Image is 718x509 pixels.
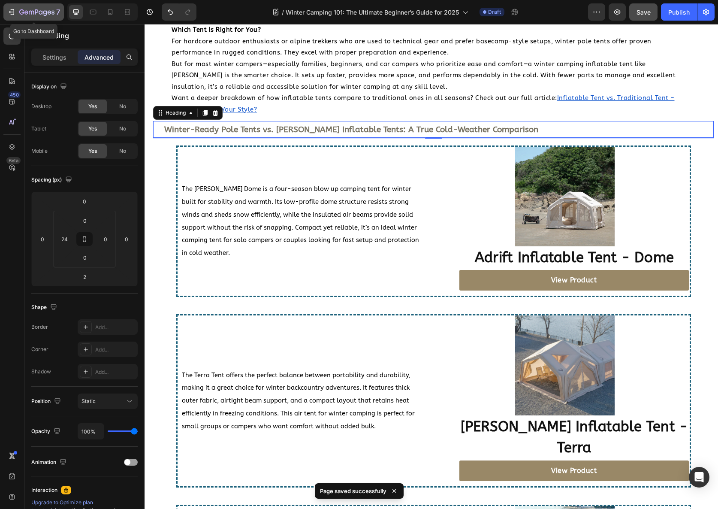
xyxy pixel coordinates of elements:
[31,486,57,494] div: Interaction
[371,291,470,391] img: Inflatable Tent - Haven
[330,225,529,242] strong: Adrift Inflatable Tent - Dome
[31,147,48,155] div: Mobile
[407,442,452,451] strong: View Product
[286,8,459,17] span: Winter Camping 101: The Ultimate Beginner’s Guide for 2025
[76,195,93,208] input: 0
[119,147,126,155] span: No
[31,103,51,110] div: Desktop
[488,8,501,16] span: Draft
[119,103,126,110] span: No
[78,424,104,439] input: Auto
[31,174,74,186] div: Spacing (px)
[42,53,66,62] p: Settings
[78,394,138,409] button: Static
[31,457,68,468] div: Animation
[315,436,544,457] a: View Product
[320,487,386,495] p: Page saved successfully
[31,345,48,353] div: Corner
[119,125,126,133] span: No
[36,233,49,245] input: 0
[637,9,651,16] span: Save
[42,30,134,41] p: Heading
[76,214,94,227] input: 0px
[315,246,544,267] a: View Product
[31,125,46,133] div: Tablet
[31,426,62,437] div: Opacity
[95,368,136,376] div: Add...
[76,251,94,264] input: 0px
[31,499,138,506] div: Upgrade to Optimize plan
[37,348,270,406] span: The Terra Tent offers the perfect balance between portability and durability, making it a great c...
[316,394,544,433] strong: [PERSON_NAME] Inflatable Tent - Terra
[88,147,97,155] span: Yes
[31,302,59,313] div: Shape
[162,3,196,21] div: Undo/Redo
[120,233,133,245] input: 0
[282,8,284,17] span: /
[668,8,690,17] div: Publish
[3,3,64,21] button: 7
[76,270,93,283] input: xxs
[88,103,97,110] span: Yes
[81,398,96,404] span: Static
[56,7,60,17] p: 7
[371,123,470,222] img: Inflatable Tent - Haven
[689,467,709,488] div: Open Intercom Messenger
[145,24,718,509] iframe: Design area
[6,157,21,164] div: Beta
[8,91,21,98] div: 450
[407,252,452,260] strong: View Product
[31,81,69,93] div: Display on
[95,324,136,331] div: Add...
[84,53,114,62] p: Advanced
[31,368,51,376] div: Shadow
[88,125,97,133] span: Yes
[99,233,112,245] input: 0px
[31,323,48,331] div: Border
[661,3,697,21] button: Publish
[31,396,63,407] div: Position
[629,3,658,21] button: Save
[95,346,136,354] div: Add...
[58,233,71,245] input: xl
